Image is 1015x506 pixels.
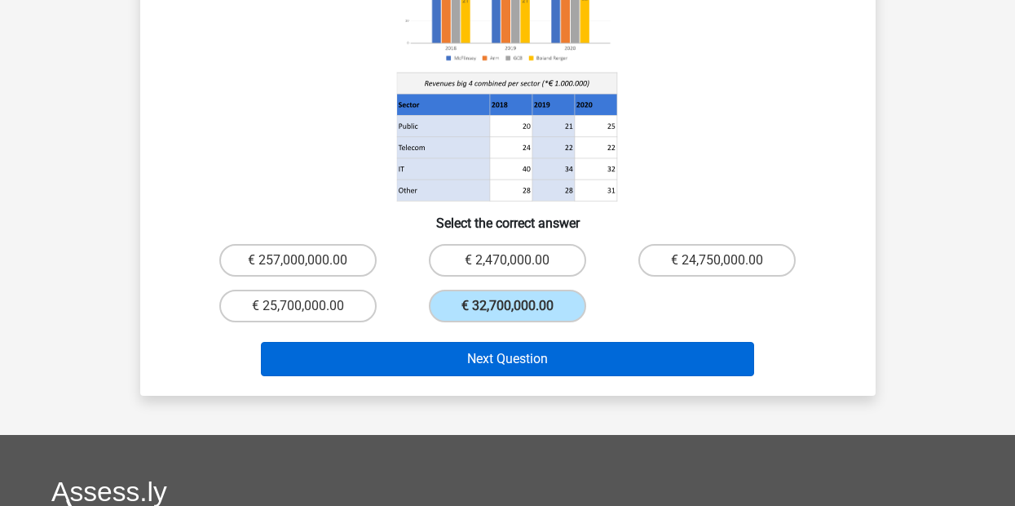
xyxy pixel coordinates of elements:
[638,244,796,277] label: € 24,750,000.00
[219,290,377,322] label: € 25,700,000.00
[219,244,377,277] label: € 257,000,000.00
[166,202,850,231] h6: Select the correct answer
[429,244,586,277] label: € 2,470,000.00
[261,342,754,376] button: Next Question
[429,290,586,322] label: € 32,700,000.00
